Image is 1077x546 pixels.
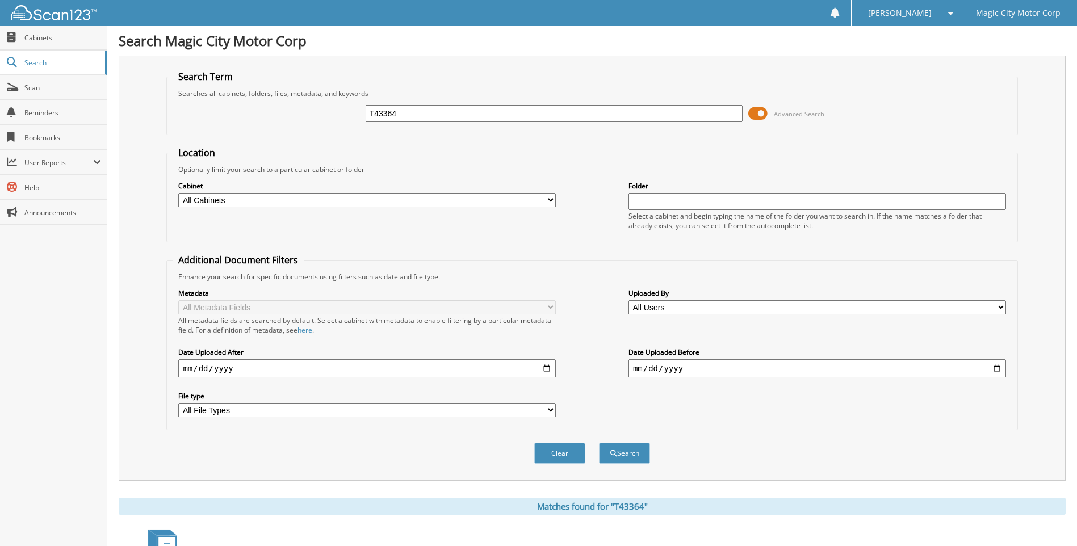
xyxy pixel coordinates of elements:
[976,10,1061,16] span: Magic City Motor Corp
[24,158,93,167] span: User Reports
[24,58,99,68] span: Search
[628,211,1006,230] div: Select a cabinet and begin typing the name of the folder you want to search in. If the name match...
[178,316,556,335] div: All metadata fields are searched by default. Select a cabinet with metadata to enable filtering b...
[24,83,101,93] span: Scan
[178,288,556,298] label: Metadata
[119,31,1066,50] h1: Search Magic City Motor Corp
[628,347,1006,357] label: Date Uploaded Before
[628,359,1006,377] input: end
[178,181,556,191] label: Cabinet
[173,89,1011,98] div: Searches all cabinets, folders, files, metadata, and keywords
[24,33,101,43] span: Cabinets
[173,254,304,266] legend: Additional Document Filters
[774,110,824,118] span: Advanced Search
[628,288,1006,298] label: Uploaded By
[24,108,101,117] span: Reminders
[178,359,556,377] input: start
[173,70,238,83] legend: Search Term
[599,443,650,464] button: Search
[173,272,1011,282] div: Enhance your search for specific documents using filters such as date and file type.
[868,10,932,16] span: [PERSON_NAME]
[297,325,312,335] a: here
[24,208,101,217] span: Announcements
[173,146,221,159] legend: Location
[628,181,1006,191] label: Folder
[24,133,101,142] span: Bookmarks
[178,391,556,401] label: File type
[24,183,101,192] span: Help
[534,443,585,464] button: Clear
[173,165,1011,174] div: Optionally limit your search to a particular cabinet or folder
[11,5,97,20] img: scan123-logo-white.svg
[178,347,556,357] label: Date Uploaded After
[119,498,1066,515] div: Matches found for "T43364"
